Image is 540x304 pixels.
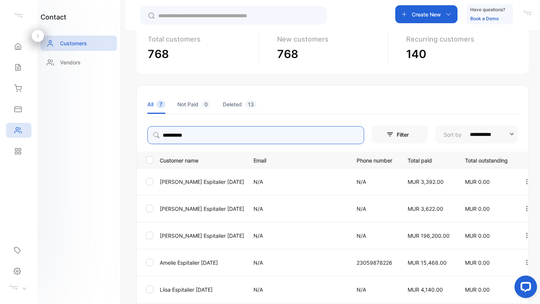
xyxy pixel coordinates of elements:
[40,12,66,22] h1: contact
[465,206,490,212] span: MUR 0.00
[412,10,441,18] p: Create New
[408,259,447,266] span: MUR 15,468.00
[408,206,443,212] span: MUR 3,622.00
[444,131,462,139] p: Sort by
[148,34,253,44] p: Total customers
[253,155,341,164] p: Email
[253,178,341,186] p: N/A
[253,286,341,294] p: N/A
[395,5,457,23] button: Create New
[408,286,443,293] span: MUR 4,140.00
[160,259,244,267] p: Amelie Espitalier [DATE]
[253,205,341,213] p: N/A
[406,34,511,44] p: Recurring customers
[160,286,244,294] p: Liisa Espitalier [DATE]
[223,95,257,114] li: Deleted
[357,178,392,186] p: N/A
[357,286,392,294] p: N/A
[357,155,392,164] p: Phone number
[277,34,382,44] p: New customers
[277,46,382,63] p: 768
[408,232,450,239] span: MUR 196,200.00
[408,155,450,164] p: Total paid
[406,46,511,63] p: 140
[465,259,490,266] span: MUR 0.00
[201,100,211,108] span: 0
[408,179,444,185] span: MUR 3,392.00
[40,55,117,70] a: Vendors
[465,286,490,293] span: MUR 0.00
[160,155,244,164] p: Customer name
[357,205,392,213] p: N/A
[156,100,165,108] span: 7
[508,273,540,304] iframe: LiveChat chat widget
[40,36,117,51] a: Customers
[465,179,490,185] span: MUR 0.00
[245,100,257,108] span: 13
[60,39,87,47] p: Customers
[160,205,244,213] p: [PERSON_NAME] Espitalier [DATE]
[357,259,392,267] p: 23059878226
[465,155,508,164] p: Total outstanding
[357,232,392,240] p: N/A
[253,232,341,240] p: N/A
[147,95,165,114] li: All
[8,282,19,293] img: profile
[522,7,533,19] img: avatar
[60,58,81,66] p: Vendors
[470,16,499,21] a: Book a Demo
[160,178,244,186] p: [PERSON_NAME] Espitalier [DATE]
[148,46,253,63] p: 768
[160,232,244,240] p: [PERSON_NAME] Espitalier [DATE]
[435,125,518,143] button: Sort by
[253,259,341,267] p: N/A
[470,6,505,13] p: Have questions?
[13,10,24,21] img: logo
[522,5,533,23] button: avatar
[177,95,211,114] li: Not Paid
[465,232,490,239] span: MUR 0.00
